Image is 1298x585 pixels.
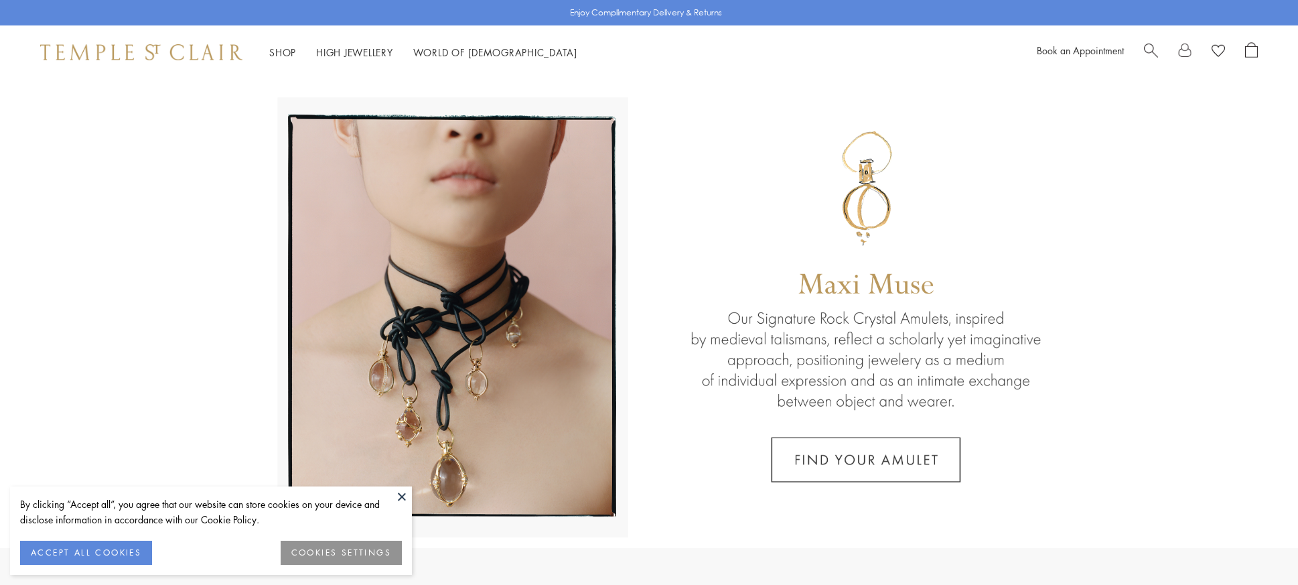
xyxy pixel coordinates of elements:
a: Book an Appointment [1037,44,1124,57]
nav: Main navigation [269,44,577,61]
iframe: Gorgias live chat messenger [1231,522,1285,572]
a: Open Shopping Bag [1245,42,1258,62]
img: Temple St. Clair [40,44,242,60]
a: View Wishlist [1212,42,1225,62]
button: ACCEPT ALL COOKIES [20,541,152,565]
p: Enjoy Complimentary Delivery & Returns [570,6,722,19]
a: High JewelleryHigh Jewellery [316,46,393,59]
a: Search [1144,42,1158,62]
div: By clicking “Accept all”, you agree that our website can store cookies on your device and disclos... [20,497,402,527]
button: COOKIES SETTINGS [281,541,402,565]
a: World of [DEMOGRAPHIC_DATA]World of [DEMOGRAPHIC_DATA] [413,46,577,59]
a: ShopShop [269,46,296,59]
